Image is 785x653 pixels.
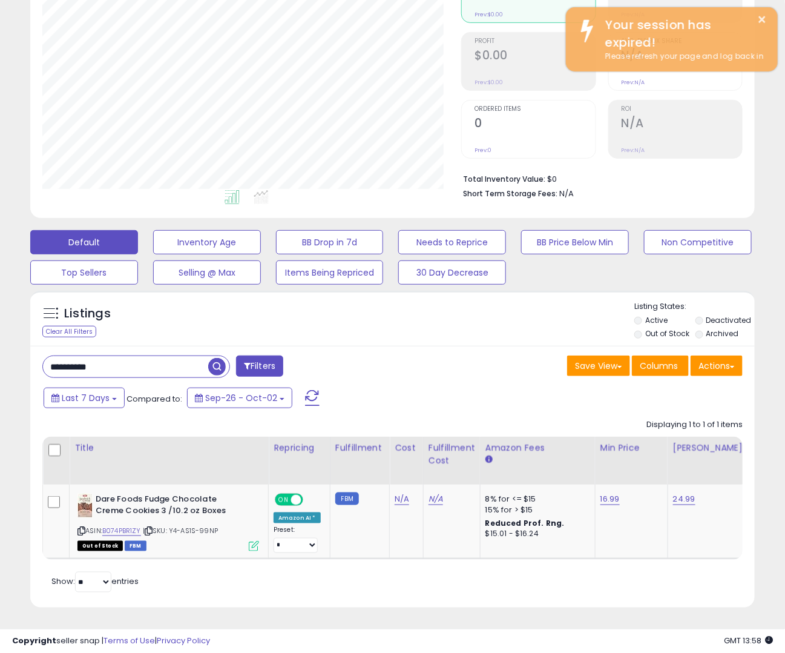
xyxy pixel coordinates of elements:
strong: Copyright [12,635,56,646]
button: Inventory Age [153,230,261,254]
div: Amazon Fees [485,442,590,454]
div: [PERSON_NAME] [673,442,745,454]
span: N/A [559,188,574,199]
div: Min Price [600,442,663,454]
h2: 0 [475,116,595,133]
div: Fulfillment [335,442,384,454]
label: Out of Stock [645,328,689,339]
label: Active [645,315,668,325]
button: BB Price Below Min [521,230,629,254]
a: N/A [395,493,409,505]
div: 15% for > $15 [485,505,586,515]
span: FBM [125,541,146,551]
button: Needs to Reprice [398,230,506,254]
button: Selling @ Max [153,260,261,285]
a: 16.99 [600,493,620,505]
div: Fulfillment Cost [429,442,475,467]
li: $0 [463,171,734,185]
span: Columns [640,360,678,372]
a: Privacy Policy [157,635,210,646]
small: FBM [335,492,359,505]
small: Amazon Fees. [485,454,493,465]
div: Your session has expired! [596,16,769,51]
div: Repricing [274,442,325,454]
a: Terms of Use [103,635,155,646]
div: seller snap | | [12,635,210,647]
small: Prev: N/A [622,147,645,154]
button: Sep-26 - Oct-02 [187,388,292,408]
b: Short Term Storage Fees: [463,188,557,199]
small: Prev: $0.00 [475,79,503,86]
button: BB Drop in 7d [276,230,384,254]
a: B074PBR1ZY [102,526,141,536]
button: Filters [236,356,283,377]
span: Last 7 Days [62,392,110,404]
a: 24.99 [673,493,695,505]
button: Items Being Repriced [276,260,384,285]
div: Title [74,442,263,454]
h5: Listings [64,305,111,322]
small: Prev: N/A [622,79,645,86]
button: Actions [691,356,743,376]
button: × [758,12,767,27]
span: Show: entries [51,575,139,587]
div: 8% for <= $15 [485,494,586,505]
span: ON [276,495,291,505]
div: Clear All Filters [42,326,96,337]
button: Default [30,230,138,254]
img: 41krCd7OeEL._SL40_.jpg [77,494,93,518]
h2: $0.00 [475,48,595,65]
span: Profit [475,38,595,45]
b: Dare Foods Fudge Chocolate Creme Cookies 3 /10.2 oz Boxes [96,494,243,519]
small: Prev: 0 [475,147,491,154]
div: Preset: [274,526,321,553]
span: Ordered Items [475,106,595,113]
span: 2025-10-13 13:58 GMT [724,635,773,646]
div: Please refresh your page and log back in [596,51,769,62]
div: Amazon AI * [274,512,321,523]
button: Non Competitive [644,230,752,254]
span: Sep-26 - Oct-02 [205,392,277,404]
label: Deactivated [706,315,751,325]
span: OFF [301,495,321,505]
span: All listings that are currently out of stock and unavailable for purchase on Amazon [77,541,123,551]
button: Top Sellers [30,260,138,285]
small: Prev: $0.00 [475,11,503,18]
label: Archived [706,328,738,339]
div: Cost [395,442,418,454]
b: Reduced Prof. Rng. [485,518,565,528]
button: Last 7 Days [44,388,125,408]
div: Displaying 1 to 1 of 1 items [646,419,743,431]
span: | SKU: Y4-AS1S-99NP [143,526,218,535]
p: Listing States: [634,301,755,313]
span: Compared to: [126,393,182,405]
a: N/A [429,493,443,505]
div: $15.01 - $16.24 [485,529,586,539]
b: Total Inventory Value: [463,174,545,184]
button: Save View [567,356,630,376]
button: Columns [632,356,689,376]
span: ROI [622,106,742,113]
button: 30 Day Decrease [398,260,506,285]
div: ASIN: [77,494,259,550]
h2: N/A [622,116,742,133]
